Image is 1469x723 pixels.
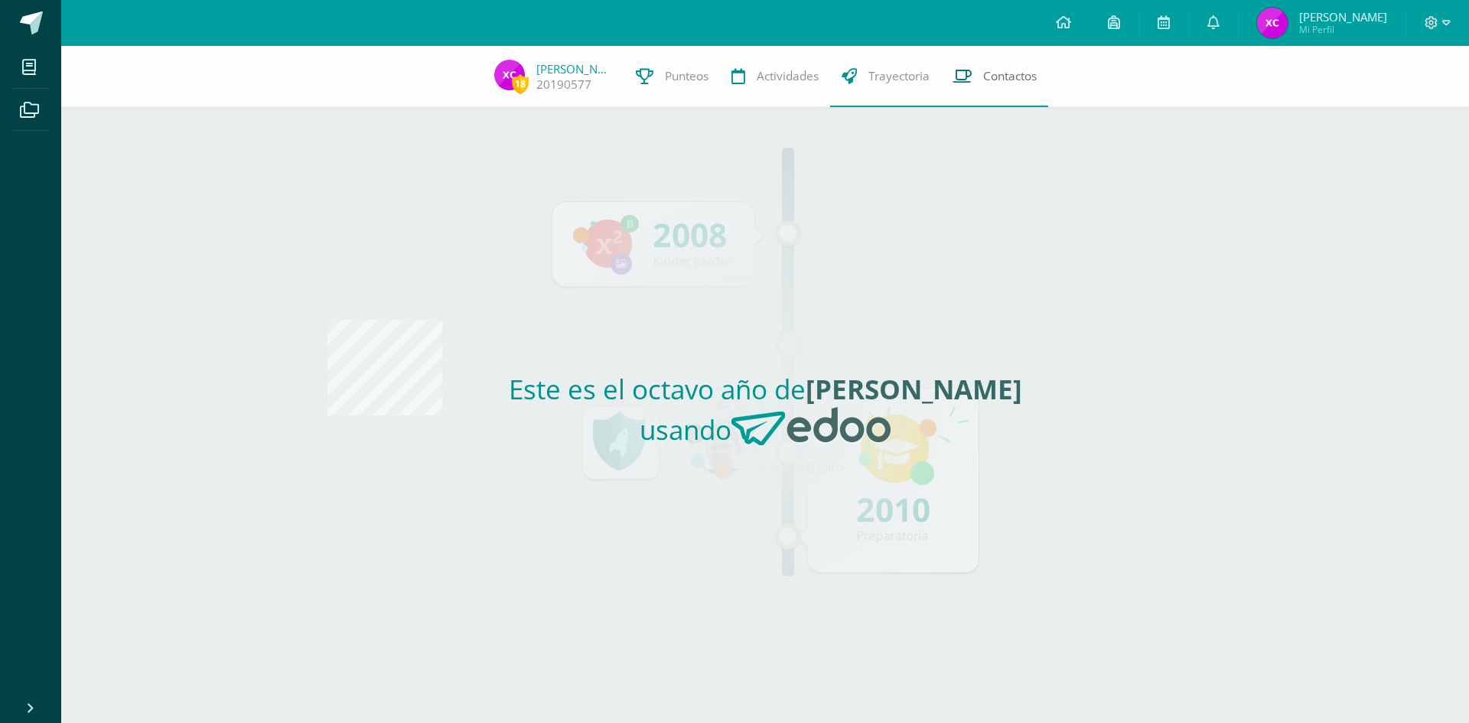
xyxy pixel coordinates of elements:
img: 984536e3d2068a4a82091e43a560d1e8.png [1257,8,1288,38]
img: 984536e3d2068a4a82091e43a560d1e8.png [494,60,525,90]
span: 18 [512,74,529,93]
span: Mi Perfil [1299,23,1387,36]
a: Trayectoria [830,46,941,107]
a: Punteos [624,46,720,107]
a: Contactos [941,46,1048,107]
span: Actividades [757,68,819,84]
a: Actividades [720,46,830,107]
strong: [PERSON_NAME] [806,371,1022,407]
h2: Este es el octavo año de usando [419,371,1112,459]
a: 20190577 [536,77,591,93]
span: Contactos [983,68,1037,84]
a: [PERSON_NAME] [536,61,613,77]
img: Edoo [731,407,891,447]
span: [PERSON_NAME] [1299,9,1387,24]
span: Trayectoria [868,68,930,84]
span: Punteos [665,68,708,84]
